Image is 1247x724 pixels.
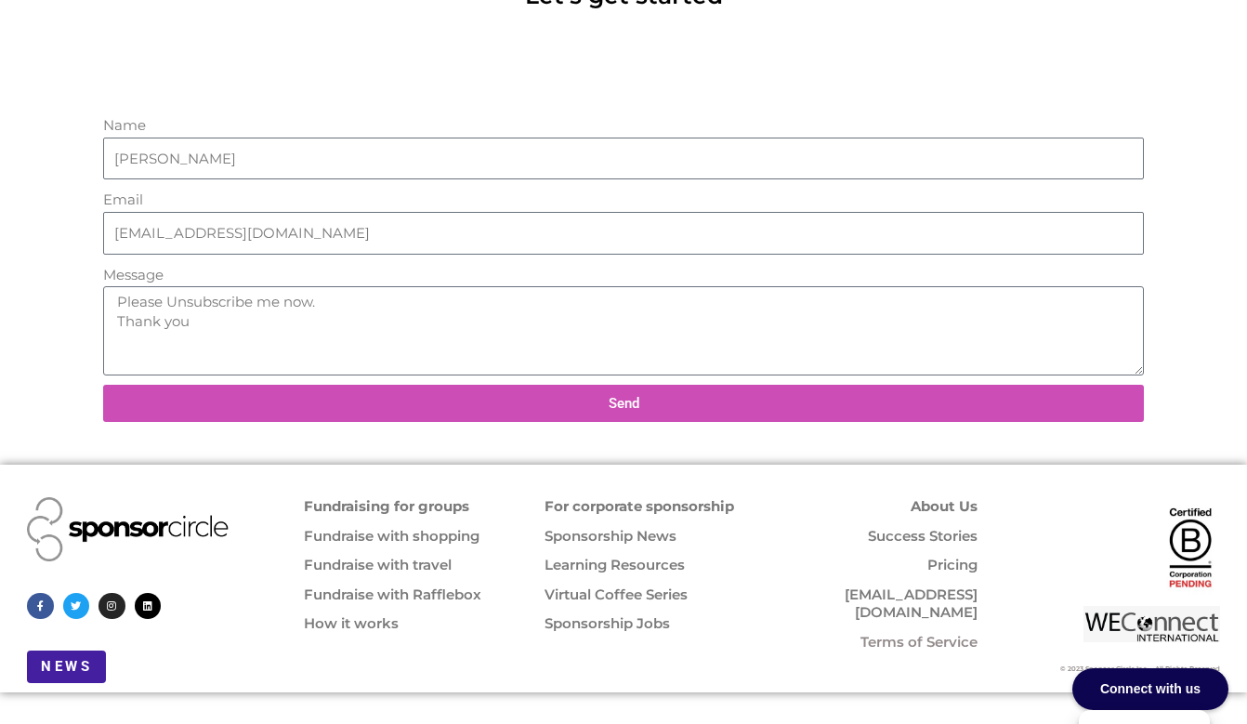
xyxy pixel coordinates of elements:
a: Sponsorship Jobs [545,614,670,632]
div: Connect with us [1072,668,1228,710]
a: Success Stories [868,527,978,545]
a: Fundraise with travel [304,556,452,573]
a: Fundraise with shopping [304,527,479,545]
a: About Us [911,497,978,515]
span: NEWS [41,660,92,674]
a: © 2023 Sponsor Circle Inc. - All Rights Reserved [1060,665,1220,673]
input: Email [103,212,1144,255]
a: NEWS [27,651,106,683]
input: Name [103,138,1144,180]
img: Sponsor Circle logo [27,497,229,560]
label: Email [103,189,143,212]
a: For corporate sponsorship [545,497,734,515]
img: we connect [1083,606,1220,643]
a: Terms of Service [860,633,978,651]
a: Pricing [927,556,978,573]
button: Send [103,385,1144,422]
a: Virtual Coffee Series [545,586,688,603]
a: [EMAIL_ADDRESS][DOMAIN_NAME] [845,586,978,622]
a: Fundraising for groups [304,497,469,515]
a: Fundraise with Rafflebox [304,586,481,603]
span: Send [609,397,639,411]
label: Message [103,264,164,287]
a: How it works [304,614,399,632]
a: Sponsorship News [545,527,676,545]
label: Name [103,114,146,138]
a: Learning Resources [545,556,685,573]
